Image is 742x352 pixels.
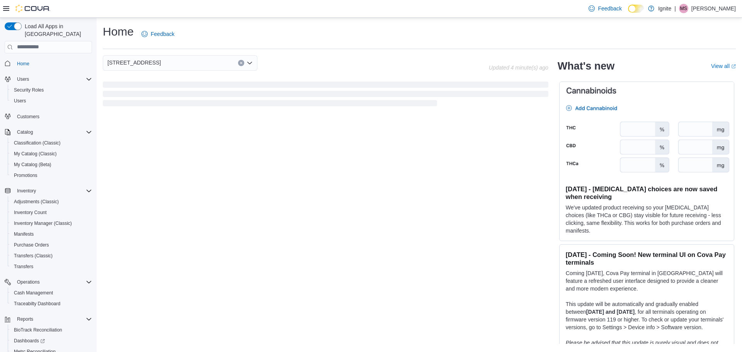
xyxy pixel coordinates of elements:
p: Coming [DATE], Cova Pay terminal in [GEOGRAPHIC_DATA] will feature a refreshed user interface des... [566,269,728,292]
span: Inventory Count [11,208,92,217]
h3: [DATE] - Coming Soon! New terminal UI on Cova Pay terminals [566,251,728,266]
span: My Catalog (Beta) [11,160,92,169]
span: My Catalog (Beta) [14,162,51,168]
button: Users [8,95,95,106]
span: Reports [17,316,33,322]
span: Purchase Orders [14,242,49,248]
span: Dashboards [11,336,92,345]
button: Inventory [14,186,39,196]
span: Reports [14,315,92,324]
svg: External link [731,64,736,69]
span: Customers [17,114,39,120]
span: Security Roles [14,87,44,93]
button: Users [2,74,95,85]
a: Feedback [585,1,625,16]
span: Adjustments (Classic) [14,199,59,205]
strong: [DATE] and [DATE] [586,309,635,315]
span: Operations [14,277,92,287]
div: Maddison Smith [679,4,688,13]
a: Traceabilty Dashboard [11,299,63,308]
span: Inventory Manager (Classic) [11,219,92,228]
img: Cova [15,5,50,12]
span: Catalog [14,128,92,137]
a: Transfers [11,262,36,271]
button: BioTrack Reconciliation [8,325,95,335]
p: This update will be automatically and gradually enabled between , for all terminals operating on ... [566,300,728,331]
input: Dark Mode [628,5,644,13]
span: Inventory Manager (Classic) [14,220,72,226]
a: Inventory Count [11,208,50,217]
button: Manifests [8,229,95,240]
p: | [674,4,676,13]
span: Catalog [17,129,33,135]
span: [STREET_ADDRESS] [107,58,161,67]
span: Classification (Classic) [14,140,61,146]
button: Transfers [8,261,95,272]
p: We've updated product receiving so your [MEDICAL_DATA] choices (like THCa or CBG) stay visible fo... [566,204,728,235]
span: Manifests [14,231,34,237]
button: Classification (Classic) [8,138,95,148]
span: Classification (Classic) [11,138,92,148]
button: Clear input [238,60,244,66]
span: Feedback [598,5,621,12]
a: Users [11,96,29,105]
button: Catalog [2,127,95,138]
span: Manifests [11,230,92,239]
p: Updated 4 minute(s) ago [489,65,548,71]
button: Users [14,75,32,84]
a: Manifests [11,230,37,239]
button: Inventory Manager (Classic) [8,218,95,229]
a: Inventory Manager (Classic) [11,219,75,228]
span: Security Roles [11,85,92,95]
span: My Catalog (Classic) [14,151,57,157]
button: Inventory [2,185,95,196]
a: My Catalog (Classic) [11,149,60,158]
span: Feedback [151,30,174,38]
button: Purchase Orders [8,240,95,250]
p: [PERSON_NAME] [691,4,736,13]
button: Home [2,58,95,69]
button: Traceabilty Dashboard [8,298,95,309]
a: Adjustments (Classic) [11,197,62,206]
a: Classification (Classic) [11,138,64,148]
span: Transfers (Classic) [14,253,53,259]
button: Cash Management [8,287,95,298]
span: Load All Apps in [GEOGRAPHIC_DATA] [22,22,92,38]
button: Reports [2,314,95,325]
button: Promotions [8,170,95,181]
span: Users [14,98,26,104]
button: Transfers (Classic) [8,250,95,261]
span: My Catalog (Classic) [11,149,92,158]
span: Users [14,75,92,84]
button: Open list of options [247,60,253,66]
a: Customers [14,112,43,121]
span: Transfers [11,262,92,271]
a: Dashboards [11,336,48,345]
span: Promotions [11,171,92,180]
span: Cash Management [11,288,92,298]
span: Users [11,96,92,105]
a: Security Roles [11,85,47,95]
button: My Catalog (Beta) [8,159,95,170]
span: Home [14,59,92,68]
a: My Catalog (Beta) [11,160,54,169]
span: Home [17,61,29,67]
span: Dashboards [14,338,45,344]
span: BioTrack Reconciliation [11,325,92,335]
span: Traceabilty Dashboard [14,301,60,307]
span: Transfers [14,264,33,270]
span: MS [680,4,687,13]
span: Inventory [14,186,92,196]
button: Inventory Count [8,207,95,218]
a: Dashboards [8,335,95,346]
button: Operations [2,277,95,287]
button: Reports [14,315,36,324]
span: Traceabilty Dashboard [11,299,92,308]
a: View allExternal link [711,63,736,69]
span: Transfers (Classic) [11,251,92,260]
span: Inventory Count [14,209,47,216]
a: Promotions [11,171,41,180]
span: Loading [103,83,548,108]
h1: Home [103,24,134,39]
